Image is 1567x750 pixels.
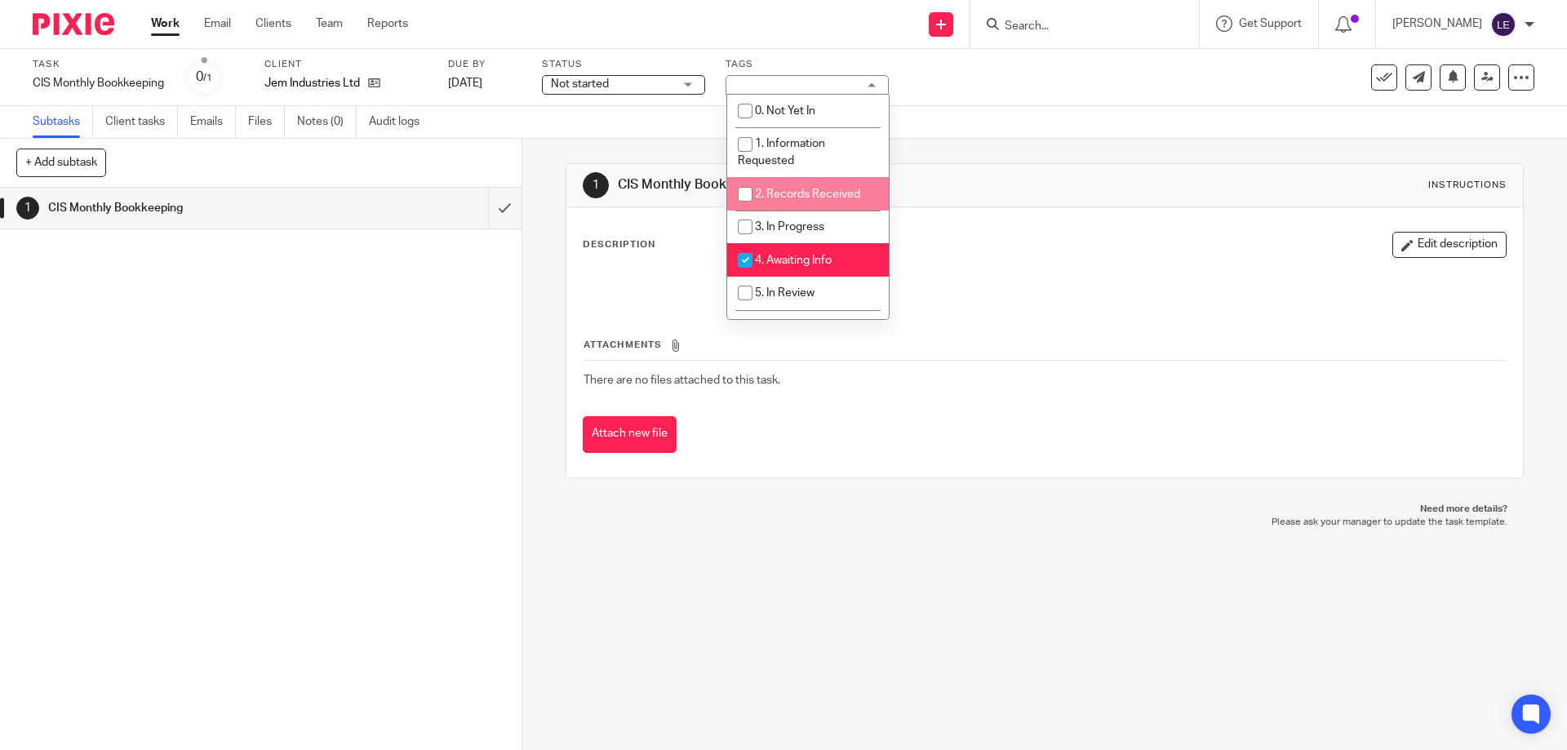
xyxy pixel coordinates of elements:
label: Due by [448,58,522,71]
button: Edit description [1392,232,1507,258]
a: Work [151,16,180,32]
h1: CIS Monthly Bookkeeping [618,176,1080,193]
span: There are no files attached to this task. [584,375,780,386]
span: Attachments [584,340,662,349]
label: Client [264,58,428,71]
span: [DATE] [448,78,482,89]
label: Status [542,58,705,71]
img: Pixie [33,13,114,35]
label: Task [33,58,164,71]
input: Search [1003,20,1150,34]
h1: CIS Monthly Bookkeeping [48,196,331,220]
p: Jem Industries Ltd [264,75,360,91]
span: 0. Not Yet In [755,105,815,117]
div: Instructions [1428,179,1507,192]
a: Audit logs [369,106,432,138]
label: Tags [726,58,889,71]
button: + Add subtask [16,149,106,176]
a: Clients [255,16,291,32]
span: Not started [551,78,609,90]
a: Emails [190,106,236,138]
a: Files [248,106,285,138]
span: 4. Awaiting Info [755,255,832,266]
button: Attach new file [583,416,677,453]
div: 1 [583,172,609,198]
span: 2. Records Received [755,189,860,200]
span: Get Support [1239,18,1302,29]
span: 1. Information Requested [738,138,825,166]
a: Subtasks [33,106,93,138]
a: Reports [367,16,408,32]
p: Description [583,238,655,251]
a: Team [316,16,343,32]
a: Client tasks [105,106,178,138]
span: 3. In Progress [755,221,824,233]
div: CIS Monthly Bookkeeping [33,75,164,91]
a: Notes (0) [297,106,357,138]
p: Need more details? [582,503,1507,516]
p: Please ask your manager to update the task template. [582,516,1507,529]
span: 5. In Review [755,287,815,299]
img: svg%3E [1490,11,1516,38]
p: [PERSON_NAME] [1392,16,1482,32]
div: 1 [16,197,39,220]
small: /1 [203,73,212,82]
div: 0 [196,68,212,87]
a: Email [204,16,231,32]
